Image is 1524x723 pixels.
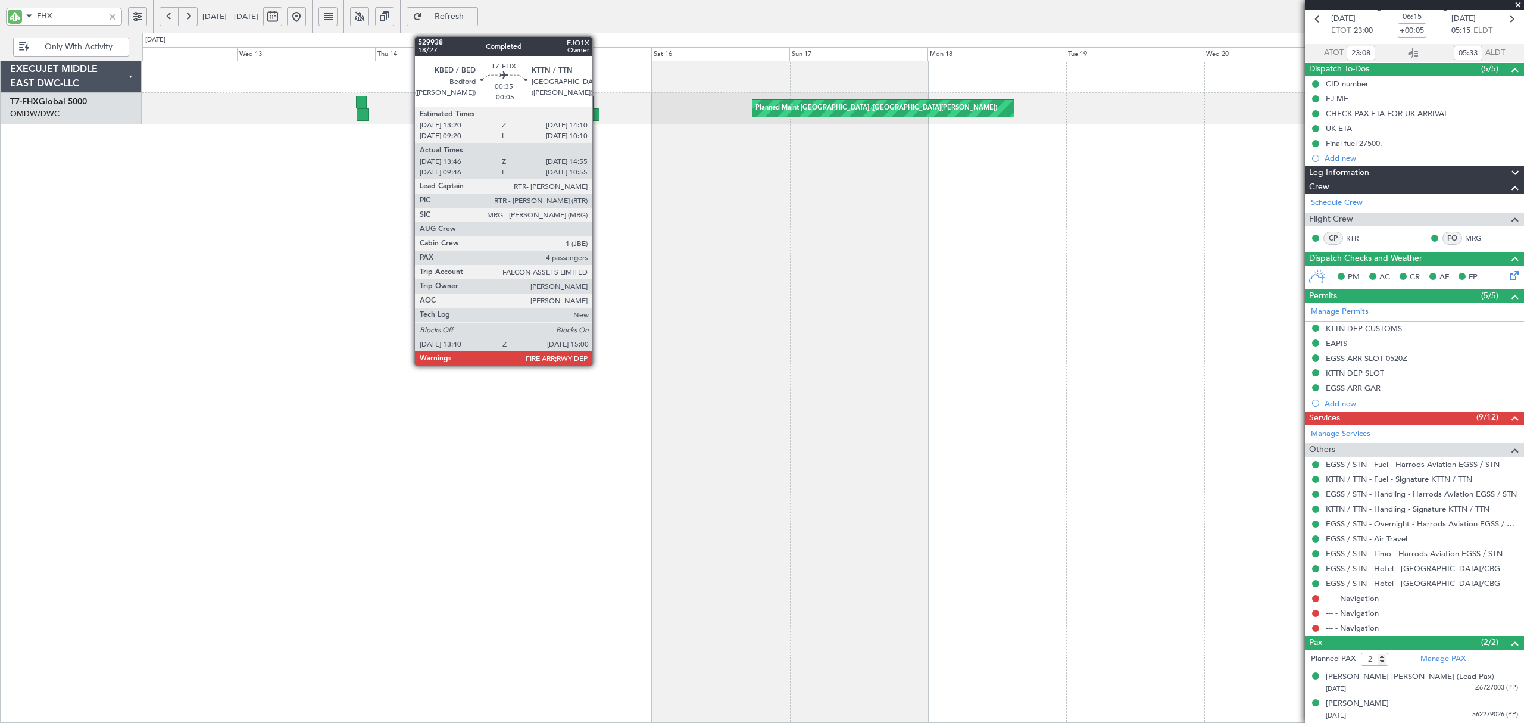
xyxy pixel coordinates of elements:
a: Manage Permits [1311,306,1369,318]
span: [DATE] [1451,13,1476,25]
input: A/C (Reg. or Type) [37,7,104,25]
a: RTR [1346,233,1373,244]
a: T7-FHXGlobal 5000 [10,98,87,106]
div: EJ-ME [1326,94,1348,104]
a: EGSS / STN - Air Travel [1326,534,1407,544]
a: OMDW/DWC [10,108,60,119]
span: Pax [1309,636,1322,650]
button: Refresh [407,7,478,26]
span: (5/5) [1481,289,1498,302]
div: EGSS ARR GAR [1326,383,1381,393]
div: Fri 15 [513,47,651,61]
span: FP [1469,272,1478,283]
div: [PERSON_NAME] [1326,698,1389,710]
span: (5/5) [1481,63,1498,75]
a: EGSS / STN - Limo - Harrods Aviation EGSS / STN [1326,549,1503,559]
div: [DATE] [145,35,165,45]
span: ELDT [1473,25,1492,37]
div: CID number [1326,79,1369,89]
a: Manage PAX [1420,653,1466,665]
span: Others [1309,443,1335,457]
a: --- - Navigation [1326,593,1379,603]
a: EGSS / STN - Hotel - [GEOGRAPHIC_DATA]/CBG [1326,578,1500,588]
span: AF [1439,272,1449,283]
span: T7-FHX [10,98,39,106]
span: 06:15 [1403,11,1422,23]
span: (2/2) [1481,636,1498,649]
a: EGSS / STN - Overnight - Harrods Aviation EGSS / STN [1326,519,1518,529]
span: ATOT [1324,47,1344,59]
span: ALDT [1485,47,1505,59]
a: EGSS / STN - Fuel - Harrods Aviation EGSS / STN [1326,459,1500,469]
span: Crew [1309,180,1329,194]
span: (9/12) [1476,411,1498,423]
a: KTTN / TTN - Fuel - Signature KTTN / TTN [1326,474,1472,484]
div: Add new [1325,398,1518,409]
a: --- - Navigation [1326,623,1379,633]
span: [DATE] [1331,13,1356,25]
div: Add new [1325,153,1518,163]
span: Services [1309,412,1340,425]
span: [DATE] - [DATE] [202,11,258,22]
div: CP [1323,232,1343,245]
a: EGSS / STN - Hotel - [GEOGRAPHIC_DATA]/CBG [1326,563,1500,574]
div: KTTN DEP CUSTOMS [1326,323,1402,334]
a: Manage Services [1311,428,1370,440]
div: EGSS ARR SLOT 0520Z [1326,353,1407,363]
span: Dispatch Checks and Weather [1309,252,1422,266]
span: Flight Crew [1309,213,1353,226]
span: [DATE] [1326,711,1346,720]
div: Sat 16 [651,47,789,61]
a: KTTN / TTN - Handling - Signature KTTN / TTN [1326,504,1489,514]
span: 562279026 (PP) [1472,710,1518,720]
a: MRG [1465,233,1492,244]
div: Wed 13 [237,47,375,61]
span: ETOT [1331,25,1351,37]
a: --- - Navigation [1326,608,1379,618]
div: Thu 14 [375,47,513,61]
span: Refresh [425,13,474,21]
a: Schedule Crew [1311,197,1363,209]
div: Wed 20 [1204,47,1342,61]
div: Sun 17 [789,47,927,61]
span: [DATE] [1326,684,1346,693]
div: Tue 19 [1066,47,1204,61]
span: CR [1410,272,1420,283]
div: FO [1442,232,1462,245]
span: Permits [1309,289,1337,303]
span: Dispatch To-Dos [1309,63,1369,76]
span: 05:15 [1451,25,1470,37]
div: CHECK PAX ETA FOR UK ARRIVAL [1326,108,1448,119]
div: EAPIS [1326,338,1347,348]
div: Tue 12 [99,47,237,61]
span: PM [1348,272,1360,283]
div: Planned Maint [GEOGRAPHIC_DATA] ([GEOGRAPHIC_DATA][PERSON_NAME]) [755,99,997,117]
input: --:-- [1347,46,1375,60]
span: Z6727003 (PP) [1475,683,1518,693]
a: EGSS / STN - Handling - Harrods Aviation EGSS / STN [1326,489,1517,499]
div: [PERSON_NAME] [PERSON_NAME] (Lead Pax) [1326,671,1494,683]
div: Final fuel 27500. [1326,138,1382,148]
span: Leg Information [1309,166,1369,180]
label: Planned PAX [1311,653,1356,665]
input: --:-- [1454,46,1482,60]
button: Only With Activity [13,38,129,57]
span: Only With Activity [32,43,125,51]
span: 23:00 [1354,25,1373,37]
div: Mon 18 [927,47,1066,61]
div: KTTN DEP SLOT [1326,368,1384,378]
span: AC [1379,272,1390,283]
div: UK ETA [1326,123,1352,133]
